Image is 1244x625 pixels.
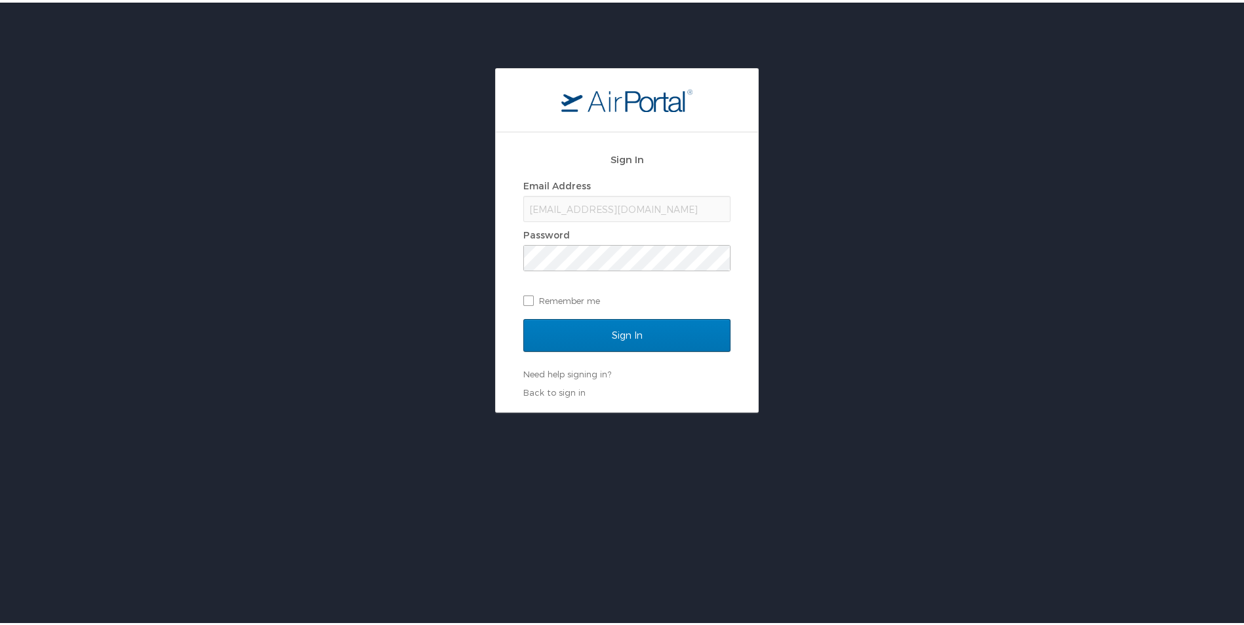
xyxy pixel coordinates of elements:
h2: Sign In [523,149,731,164]
input: Sign In [523,316,731,349]
a: Back to sign in [523,385,586,395]
label: Remember me [523,288,731,308]
img: logo [561,86,692,109]
label: Password [523,227,570,238]
a: Need help signing in? [523,366,611,377]
label: Email Address [523,178,591,189]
